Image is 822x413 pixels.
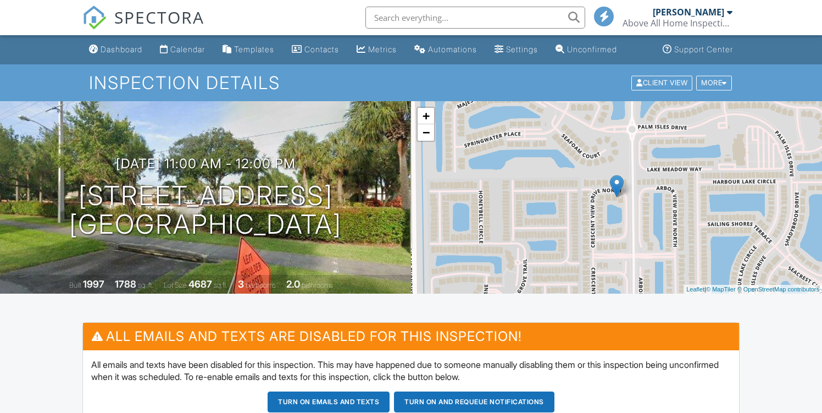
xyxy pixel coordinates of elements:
a: Metrics [352,40,401,60]
div: Unconfirmed [567,45,617,54]
a: Leaflet [686,286,704,293]
a: Contacts [287,40,343,60]
div: Support Center [674,45,733,54]
div: 3 [238,278,244,290]
div: Settings [506,45,538,54]
a: Unconfirmed [551,40,621,60]
span: Lot Size [164,281,187,289]
h1: [STREET_ADDRESS] [GEOGRAPHIC_DATA] [69,181,342,240]
div: 2.0 [286,278,300,290]
div: Dashboard [101,45,142,54]
div: Client View [631,75,692,90]
a: Templates [218,40,279,60]
h3: [DATE] 11:00 am - 12:00 pm [116,156,296,171]
h3: All emails and texts are disabled for this inspection! [83,323,740,350]
div: 1997 [83,278,104,290]
a: Zoom in [418,108,434,124]
button: Turn on and Requeue Notifications [394,392,554,412]
h1: Inspection Details [89,73,732,92]
a: Client View [630,78,695,86]
div: Above All Home Inspections LLC [623,18,732,29]
span: Built [69,281,81,289]
a: SPECTORA [82,15,204,38]
a: Automations (Basic) [410,40,481,60]
a: Dashboard [85,40,147,60]
div: Calendar [170,45,205,54]
span: SPECTORA [114,5,204,29]
a: Settings [490,40,542,60]
a: Support Center [658,40,737,60]
a: Zoom out [418,124,434,141]
input: Search everything... [365,7,585,29]
div: Templates [234,45,274,54]
a: Calendar [155,40,209,60]
img: The Best Home Inspection Software - Spectora [82,5,107,30]
div: 4687 [188,278,212,290]
div: Automations [428,45,477,54]
div: 1788 [115,278,136,290]
span: sq.ft. [214,281,227,289]
span: sq. ft. [138,281,153,289]
a: © MapTiler [706,286,736,293]
div: | [684,285,822,294]
div: [PERSON_NAME] [653,7,724,18]
p: All emails and texts have been disabled for this inspection. This may have happened due to someon... [91,359,731,383]
div: More [696,75,732,90]
div: Contacts [304,45,339,54]
div: Metrics [368,45,397,54]
button: Turn on emails and texts [268,392,390,412]
span: bedrooms [246,281,276,289]
a: © OpenStreetMap contributors [737,286,819,293]
span: bathrooms [302,281,333,289]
